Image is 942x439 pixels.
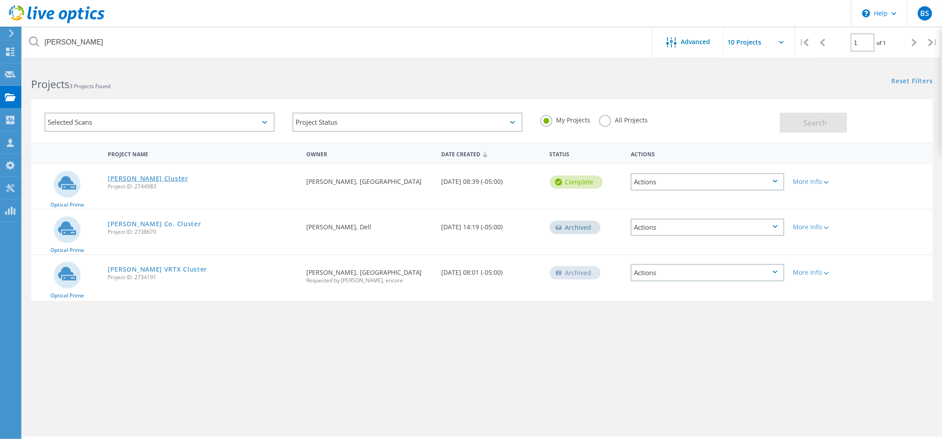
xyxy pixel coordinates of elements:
a: Live Optics Dashboard [9,19,105,25]
span: 3 Projects Found [69,82,110,90]
div: [DATE] 08:39 (-05:00) [437,164,545,194]
div: | [924,27,942,58]
button: Search [780,113,847,133]
a: Reset Filters [892,78,933,85]
div: [PERSON_NAME], Dell [302,210,437,239]
span: Project ID: 2738670 [108,229,297,235]
a: [PERSON_NAME] Co. Cluster [108,221,201,227]
div: Actions [631,219,784,236]
span: Optical Prime [50,202,84,207]
b: Projects [31,77,69,91]
div: Date Created [437,145,545,162]
span: Advanced [681,39,711,45]
div: [DATE] 08:01 (-05:00) [437,255,545,285]
div: | [795,27,813,58]
div: Complete [550,175,603,189]
span: BS [920,10,929,17]
div: [DATE] 14:19 (-05:00) [437,210,545,239]
label: All Projects [599,115,648,123]
div: Status [545,145,626,162]
span: Project ID: 2744983 [108,184,297,189]
div: Actions [631,264,784,281]
div: More Info [793,224,857,230]
div: Actions [626,145,789,162]
span: Requested by [PERSON_NAME], encore [306,278,433,283]
div: [PERSON_NAME], [GEOGRAPHIC_DATA] [302,164,437,194]
span: Project ID: 2734191 [108,275,297,280]
div: Project Name [103,145,302,162]
span: Search [804,118,827,128]
a: [PERSON_NAME] Cluster [108,175,188,182]
div: Owner [302,145,437,162]
input: Search projects by name, owner, ID, company, etc [22,27,653,58]
div: Selected Scans [45,113,275,132]
div: Actions [631,173,784,191]
label: My Projects [540,115,590,123]
div: Archived [550,266,601,280]
div: Project Status [292,113,523,132]
span: of 1 [877,39,886,47]
div: [PERSON_NAME], [GEOGRAPHIC_DATA] [302,255,437,292]
div: Archived [550,221,601,234]
span: Optical Prime [50,248,84,253]
div: More Info [793,179,857,185]
svg: \n [862,9,870,17]
span: Optical Prime [50,293,84,298]
div: More Info [793,269,857,276]
a: [PERSON_NAME] VRTX Cluster [108,266,207,272]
